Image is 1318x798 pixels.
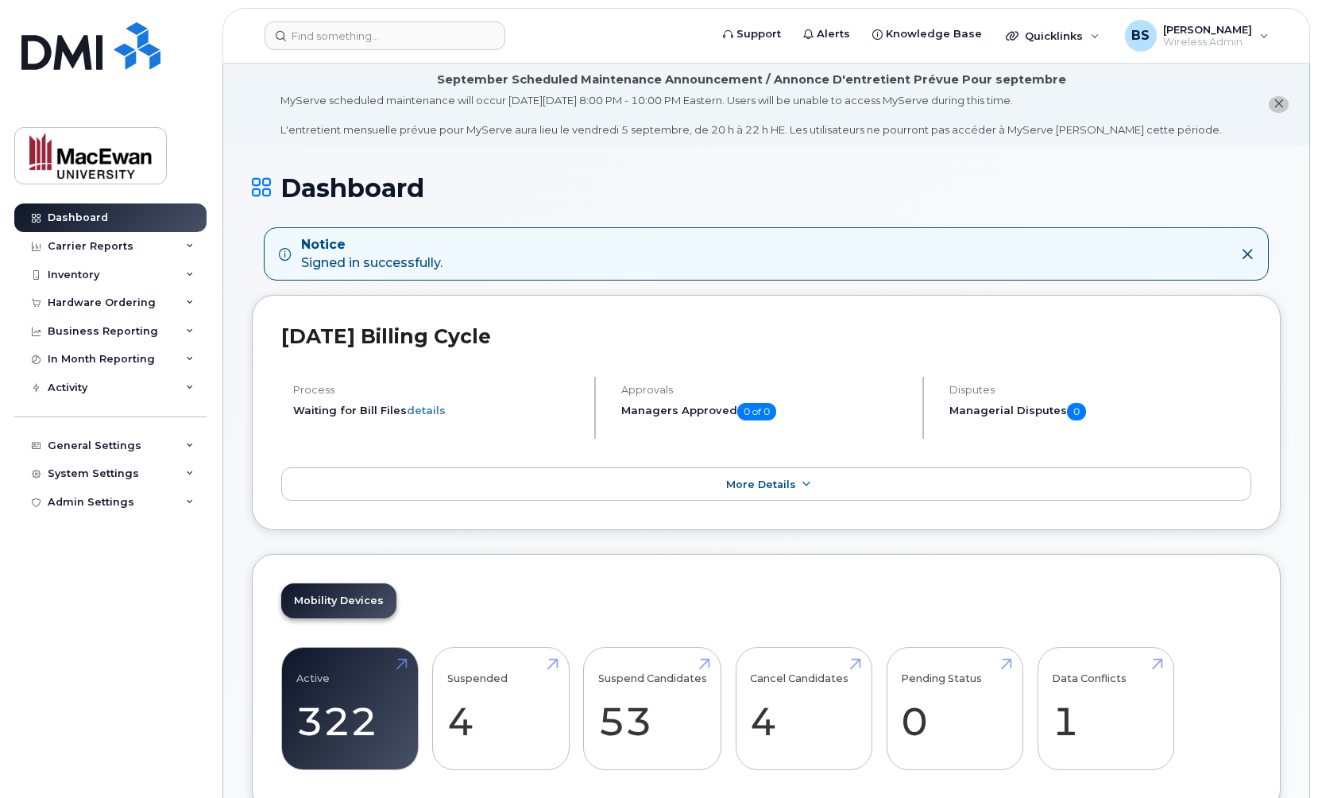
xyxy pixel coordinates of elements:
a: Suspended 4 [447,657,555,761]
h5: Managers Approved [621,403,909,420]
a: Active 322 [296,657,404,761]
h4: Disputes [949,384,1251,396]
a: Data Conflicts 1 [1052,657,1159,761]
h5: Managerial Disputes [949,403,1251,420]
strong: Notice [301,236,443,254]
span: More Details [726,478,796,490]
h2: [DATE] Billing Cycle [281,324,1251,348]
h4: Approvals [621,384,909,396]
a: Cancel Candidates 4 [750,657,857,761]
button: close notification [1269,96,1289,113]
span: 0 of 0 [737,403,776,420]
div: MyServe scheduled maintenance will occur [DATE][DATE] 8:00 PM - 10:00 PM Eastern. Users will be u... [280,93,1222,138]
div: Signed in successfully. [301,236,443,273]
a: Mobility Devices [281,583,396,618]
a: Pending Status 0 [901,657,1008,761]
a: details [407,404,446,416]
h1: Dashboard [252,174,1281,202]
div: September Scheduled Maintenance Announcement / Annonce D'entretient Prévue Pour septembre [437,72,1066,88]
a: Suspend Candidates 53 [598,657,707,761]
h4: Process [293,384,581,396]
span: 0 [1067,403,1086,420]
li: Waiting for Bill Files [293,403,581,418]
